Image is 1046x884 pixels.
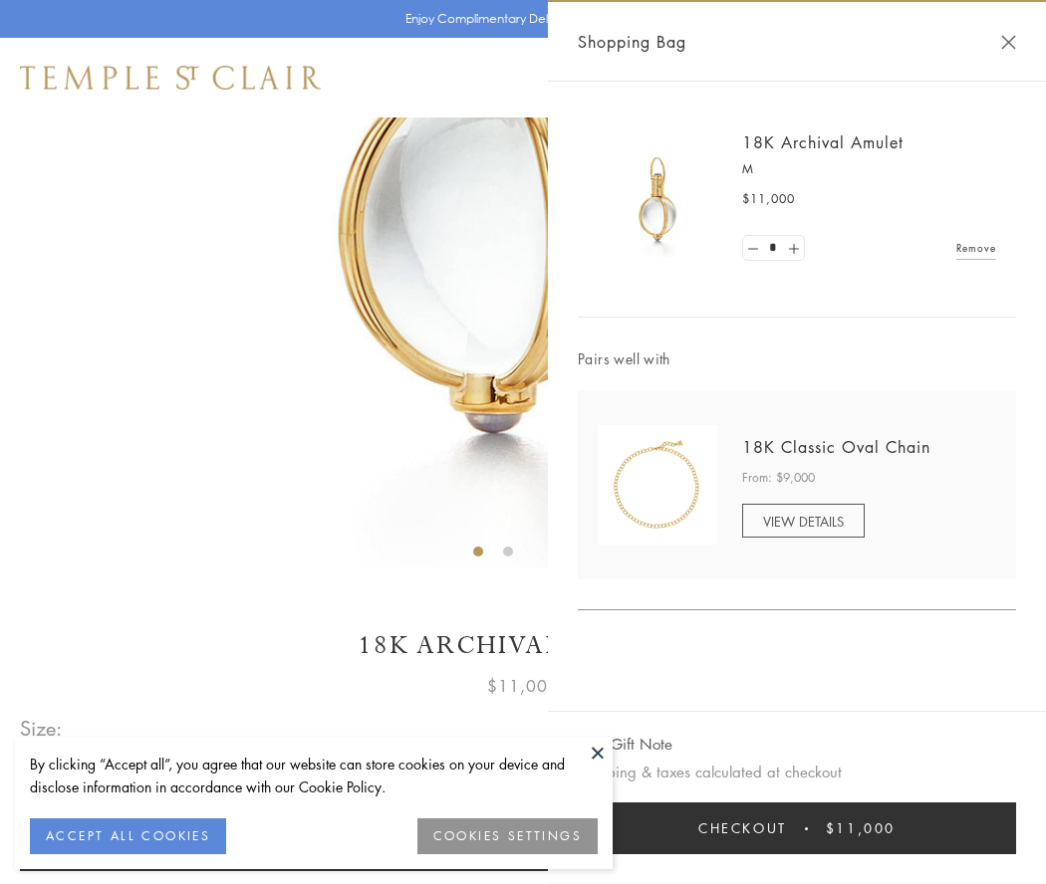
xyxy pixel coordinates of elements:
[742,131,904,153] a: 18K Archival Amulet
[30,753,598,798] div: By clicking “Accept all”, you agree that our website can store cookies on your device and disclos...
[578,760,1016,784] p: Shipping & taxes calculated at checkout
[578,732,672,757] button: Add Gift Note
[598,425,717,545] img: N88865-OV18
[956,237,996,259] a: Remove
[578,29,686,55] span: Shopping Bag
[20,628,1026,663] h1: 18K Archival Amulet
[487,673,559,699] span: $11,000
[20,66,321,90] img: Temple St. Clair
[417,818,598,854] button: COOKIES SETTINGS
[783,236,803,261] a: Set quantity to 2
[742,436,930,458] a: 18K Classic Oval Chain
[578,347,1016,370] span: Pairs well with
[598,139,717,259] img: 18K Archival Amulet
[742,189,795,209] span: $11,000
[743,236,763,261] a: Set quantity to 0
[30,818,226,854] button: ACCEPT ALL COOKIES
[1001,35,1016,50] button: Close Shopping Bag
[742,159,996,179] p: M
[763,512,844,531] span: VIEW DETAILS
[826,817,896,839] span: $11,000
[742,504,865,538] a: VIEW DETAILS
[698,817,787,839] span: Checkout
[405,9,632,29] p: Enjoy Complimentary Delivery & Returns
[742,468,815,488] span: From: $9,000
[20,712,64,745] span: Size:
[578,802,1016,854] button: Checkout $11,000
